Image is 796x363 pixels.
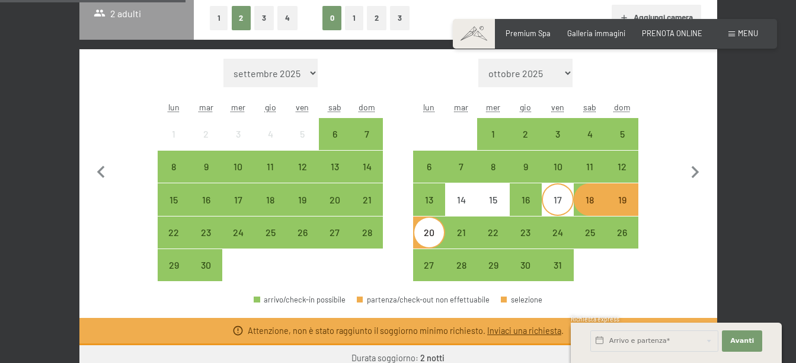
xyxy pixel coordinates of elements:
[390,6,410,30] button: 3
[223,129,253,159] div: 3
[543,195,573,225] div: 17
[254,183,286,215] div: Thu Sep 18 2025
[477,183,509,215] div: Wed Oct 15 2025
[351,151,383,183] div: Sun Sep 14 2025
[543,260,573,290] div: 31
[606,183,638,215] div: Sun Oct 19 2025
[583,102,596,112] abbr: sabato
[352,129,382,159] div: 7
[606,118,638,150] div: arrivo/check-in possibile
[190,249,222,281] div: Tue Sep 30 2025
[413,183,445,215] div: arrivo/check-in possibile
[420,353,445,363] b: 2 notti
[159,129,188,159] div: 1
[286,118,318,150] div: Fri Sep 05 2025
[319,183,351,215] div: Sat Sep 20 2025
[159,260,188,290] div: 29
[574,118,606,150] div: Sat Oct 04 2025
[423,102,434,112] abbr: lunedì
[542,249,574,281] div: Fri Oct 31 2025
[255,195,285,225] div: 18
[359,102,375,112] abbr: domenica
[222,216,254,249] div: arrivo/check-in possibile
[190,151,222,183] div: arrivo/check-in possibile
[477,216,509,249] div: arrivo/check-in possibile
[511,228,541,257] div: 23
[319,183,351,215] div: arrivo/check-in possibile
[190,151,222,183] div: Tue Sep 09 2025
[414,260,444,290] div: 27
[320,195,350,225] div: 20
[190,118,222,150] div: arrivo/check-in non effettuabile
[571,316,619,323] span: Richiesta express
[89,59,114,282] button: Mese precedente
[158,151,190,183] div: Mon Sep 08 2025
[319,216,351,249] div: Sat Sep 27 2025
[158,183,190,215] div: arrivo/check-in possibile
[520,102,531,112] abbr: giovedì
[287,228,317,257] div: 26
[446,260,476,290] div: 28
[730,336,754,346] span: Avanti
[506,28,551,38] span: Premium Spa
[542,249,574,281] div: arrivo/check-in possibile
[486,102,500,112] abbr: mercoledì
[158,183,190,215] div: Mon Sep 15 2025
[158,118,190,150] div: arrivo/check-in non effettuabile
[574,118,606,150] div: arrivo/check-in possibile
[567,28,625,38] a: Galleria immagini
[352,195,382,225] div: 21
[190,183,222,215] div: Tue Sep 16 2025
[222,118,254,150] div: Wed Sep 03 2025
[511,129,541,159] div: 2
[477,118,509,150] div: Wed Oct 01 2025
[351,183,383,215] div: arrivo/check-in possibile
[511,195,541,225] div: 16
[158,249,190,281] div: Mon Sep 29 2025
[510,118,542,150] div: arrivo/check-in possibile
[542,118,574,150] div: arrivo/check-in possibile
[222,216,254,249] div: Wed Sep 24 2025
[254,151,286,183] div: Thu Sep 11 2025
[477,118,509,150] div: arrivo/check-in possibile
[248,325,564,337] div: Attenzione, non è stato raggiunto il soggiorno minimo richiesto. .
[190,216,222,249] div: Tue Sep 23 2025
[222,183,254,215] div: arrivo/check-in possibile
[319,151,351,183] div: Sat Sep 13 2025
[454,102,468,112] abbr: martedì
[542,183,574,215] div: Fri Oct 17 2025
[414,195,444,225] div: 13
[477,249,509,281] div: Wed Oct 29 2025
[320,162,350,192] div: 13
[231,102,245,112] abbr: mercoledì
[607,129,637,159] div: 5
[446,228,476,257] div: 21
[543,228,573,257] div: 24
[352,228,382,257] div: 28
[542,216,574,249] div: Fri Oct 24 2025
[320,129,350,159] div: 6
[477,249,509,281] div: arrivo/check-in possibile
[286,151,318,183] div: Fri Sep 12 2025
[477,151,509,183] div: arrivo/check-in possibile
[477,183,509,215] div: arrivo/check-in non effettuabile
[191,162,221,192] div: 9
[191,260,221,290] div: 30
[574,183,606,215] div: arrivo/check-in possibile
[445,183,477,215] div: Tue Oct 14 2025
[287,129,317,159] div: 5
[319,216,351,249] div: arrivo/check-in possibile
[223,228,253,257] div: 24
[606,151,638,183] div: Sun Oct 12 2025
[254,183,286,215] div: arrivo/check-in possibile
[94,7,142,20] span: 2 adulti
[413,216,445,249] div: arrivo/check-in possibile
[478,228,508,257] div: 22
[574,216,606,249] div: Sat Oct 25 2025
[575,129,605,159] div: 4
[190,183,222,215] div: arrivo/check-in possibile
[351,118,383,150] div: Sun Sep 07 2025
[722,330,762,352] button: Avanti
[210,6,228,30] button: 1
[510,249,542,281] div: Thu Oct 30 2025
